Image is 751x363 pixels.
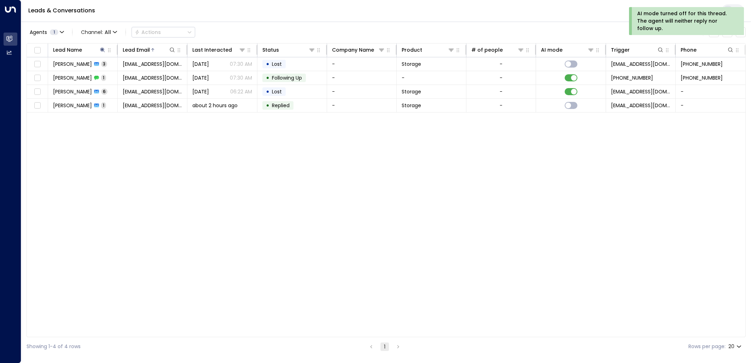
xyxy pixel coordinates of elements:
[681,46,697,54] div: Phone
[402,60,421,68] span: Storage
[230,60,252,68] p: 07:30 AM
[192,60,209,68] span: Jul 25, 2025
[681,74,723,81] span: +447952895444
[101,61,107,67] span: 3
[332,46,385,54] div: Company Name
[192,46,245,54] div: Last Interacted
[611,88,670,95] span: leads@space-station.co.uk
[327,71,397,85] td: -
[471,46,524,54] div: # of people
[101,75,106,81] span: 1
[135,29,161,35] div: Actions
[230,88,252,95] p: 06:22 AM
[367,342,403,351] nav: pagination navigation
[192,74,209,81] span: Jul 23, 2025
[327,57,397,71] td: -
[541,46,563,54] div: AI mode
[500,60,502,68] div: -
[681,60,723,68] span: +447952895444
[500,102,502,109] div: -
[611,46,664,54] div: Trigger
[78,27,120,37] button: Channel:All
[272,102,290,109] span: Replied
[500,74,502,81] div: -
[611,102,670,109] span: leads@space-station.co.uk
[327,99,397,112] td: -
[33,87,42,96] span: Toggle select row
[132,27,195,38] div: Button group with a nested menu
[27,343,81,350] div: Showing 1-4 of 4 rows
[28,6,95,15] a: Leads & Conversations
[500,88,502,95] div: -
[266,86,269,98] div: •
[541,46,594,54] div: AI mode
[101,102,106,108] span: 1
[611,46,630,54] div: Trigger
[33,74,42,82] span: Toggle select row
[637,10,734,32] div: AI mode turned off for this thread. The agent will neither reply nor follow up.
[266,99,269,111] div: •
[402,88,421,95] span: Storage
[230,74,252,81] p: 07:30 AM
[192,88,209,95] span: Aug 04, 2025
[53,60,92,68] span: Ricky Owen
[332,46,374,54] div: Company Name
[402,46,422,54] div: Product
[192,46,232,54] div: Last Interacted
[101,88,107,94] span: 6
[123,60,182,68] span: rickyadamowen@gmail.com
[728,341,743,352] div: 20
[688,343,726,350] label: Rows per page:
[262,46,315,54] div: Status
[123,74,182,81] span: rickyadamowen@gmail.com
[123,88,182,95] span: rickydbaldry@gmail.com
[53,74,92,81] span: Ricky Owen
[272,60,282,68] span: Lost
[262,46,279,54] div: Status
[681,46,734,54] div: Phone
[611,74,653,81] span: +447952895444
[272,88,282,95] span: Lost
[192,102,238,109] span: about 2 hours ago
[53,88,92,95] span: Ricky Baldry
[327,85,397,98] td: -
[27,27,66,37] button: Agents1
[123,102,182,109] span: rjf86temp@outlook.com
[676,85,745,98] td: -
[53,46,82,54] div: Lead Name
[33,60,42,69] span: Toggle select row
[397,71,466,85] td: -
[105,29,111,35] span: All
[53,46,106,54] div: Lead Name
[611,60,670,68] span: leads@space-station.co.uk
[33,46,42,55] span: Toggle select all
[33,101,42,110] span: Toggle select row
[266,72,269,84] div: •
[471,46,503,54] div: # of people
[272,74,302,81] span: Following Up
[123,46,176,54] div: Lead Email
[132,27,195,38] button: Actions
[402,102,421,109] span: Storage
[78,27,120,37] span: Channel:
[266,58,269,70] div: •
[50,29,58,35] span: 1
[380,342,389,351] button: page 1
[123,46,150,54] div: Lead Email
[53,102,92,109] span: Ricky Flynn
[676,99,745,112] td: -
[30,30,47,35] span: Agents
[402,46,455,54] div: Product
